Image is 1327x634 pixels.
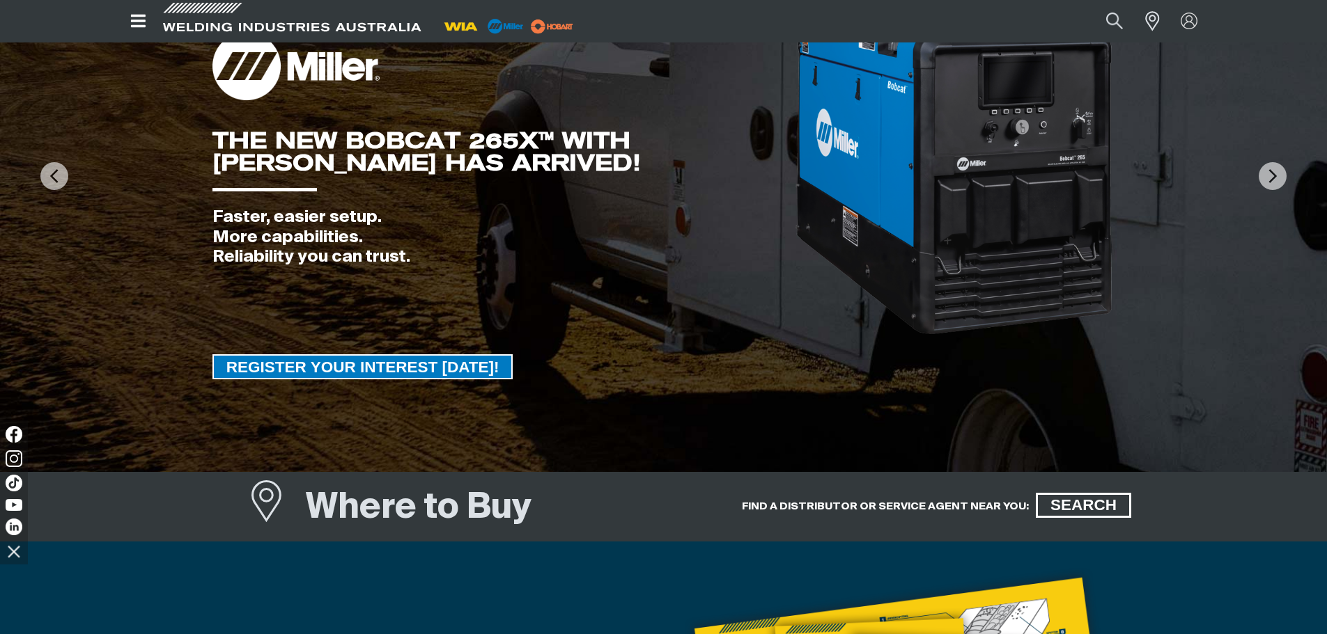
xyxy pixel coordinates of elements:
h1: Where to Buy [306,486,531,531]
a: SEARCH [1036,493,1131,518]
img: LinkedIn [6,518,22,535]
img: YouTube [6,499,22,511]
img: Facebook [6,426,22,443]
img: NextArrow [1259,162,1287,190]
img: Instagram [6,450,22,467]
a: miller [527,21,577,31]
img: TikTok [6,475,22,491]
img: miller [527,16,577,37]
div: Faster, easier setup. More capabilities. Reliability you can trust. [212,207,794,267]
button: Search products [1091,6,1138,37]
img: hide socials [2,539,26,563]
img: PrevArrow [40,162,68,190]
span: SEARCH [1038,493,1129,518]
a: REGISTER YOUR INTEREST TODAY! [212,354,513,379]
a: Where to Buy [249,484,306,536]
div: THE NEW BOBCAT 265X™ WITH [PERSON_NAME] HAS ARRIVED! [212,129,794,174]
input: Product name or item number... [1073,6,1138,37]
span: REGISTER YOUR INTEREST [DATE]! [214,354,512,379]
h5: FIND A DISTRIBUTOR OR SERVICE AGENT NEAR YOU: [742,500,1029,513]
